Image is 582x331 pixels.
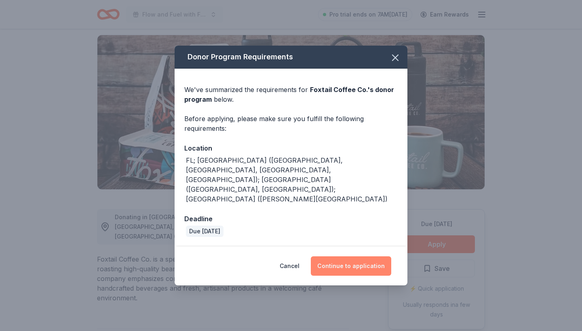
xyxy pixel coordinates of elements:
div: Donor Program Requirements [175,46,407,69]
button: Continue to application [311,256,391,276]
div: Due [DATE] [186,226,224,237]
button: Cancel [280,256,299,276]
div: FL; [GEOGRAPHIC_DATA] ([GEOGRAPHIC_DATA], [GEOGRAPHIC_DATA], [GEOGRAPHIC_DATA], [GEOGRAPHIC_DATA]... [186,155,398,204]
div: Before applying, please make sure you fulfill the following requirements: [184,114,398,133]
div: We've summarized the requirements for below. [184,85,398,104]
div: Deadline [184,214,398,224]
div: Location [184,143,398,153]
